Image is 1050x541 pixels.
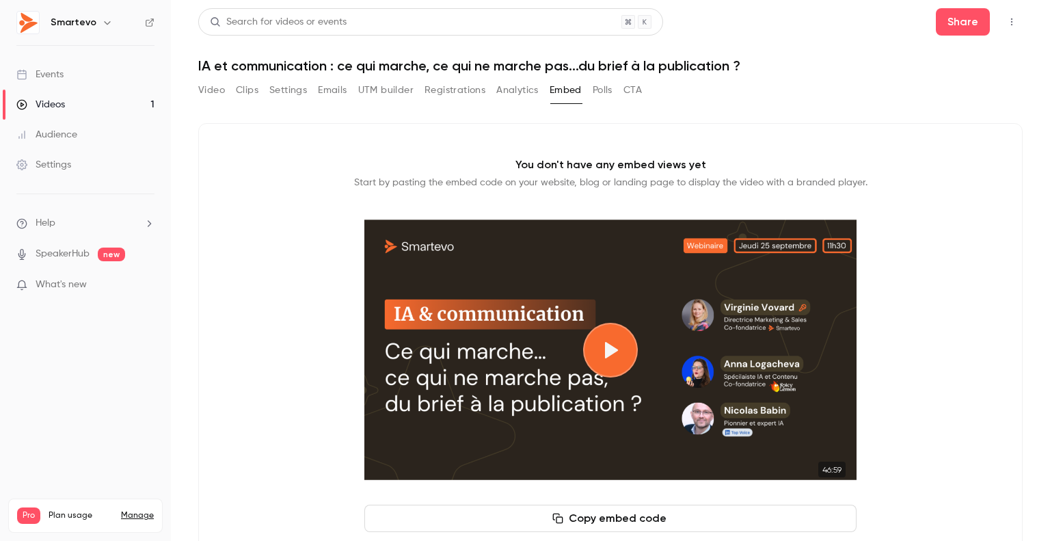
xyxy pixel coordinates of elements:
button: Clips [236,79,258,101]
p: You don't have any embed views yet [515,157,706,173]
span: new [98,248,125,261]
iframe: Noticeable Trigger [138,279,154,291]
time: 46:59 [818,462,846,477]
button: Registrations [425,79,485,101]
button: Share [936,8,990,36]
button: Play video [583,323,638,378]
div: Videos [16,98,65,111]
section: Cover [364,211,857,488]
div: Events [16,68,64,81]
span: What's new [36,278,87,292]
button: CTA [623,79,642,101]
button: Copy embed code [364,505,857,532]
li: help-dropdown-opener [16,216,154,230]
button: UTM builder [358,79,414,101]
a: SpeakerHub [36,247,90,261]
a: Manage [121,510,154,521]
button: Polls [593,79,612,101]
span: Pro [17,507,40,524]
div: Audience [16,128,77,142]
span: Plan usage [49,510,113,521]
img: Smartevo [17,12,39,34]
div: Search for videos or events [210,15,347,29]
p: Start by pasting the embed code on your website, blog or landing page to display the video with a... [354,176,867,189]
span: Help [36,216,55,230]
h1: IA et communication : ce qui marche, ce qui ne marche pas...du brief à la publication ? [198,57,1023,74]
button: Emails [318,79,347,101]
h6: Smartevo [51,16,96,29]
button: Settings [269,79,307,101]
button: Video [198,79,225,101]
button: Top Bar Actions [1001,11,1023,33]
button: Embed [550,79,582,101]
div: Settings [16,158,71,172]
button: Analytics [496,79,539,101]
